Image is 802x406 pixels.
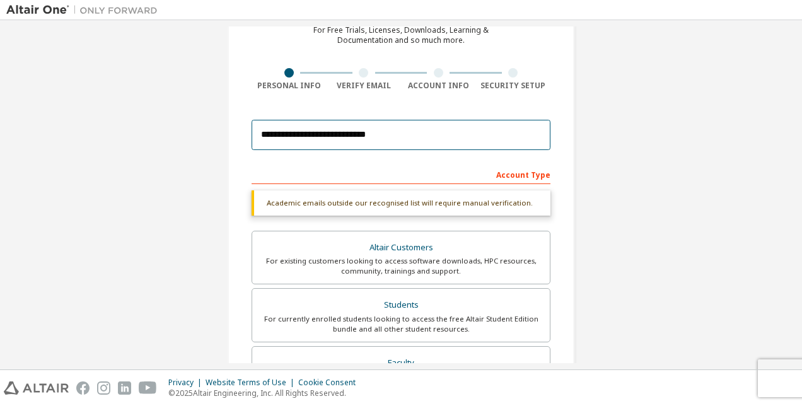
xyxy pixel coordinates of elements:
div: Account Info [401,81,476,91]
img: youtube.svg [139,381,157,395]
div: Account Type [252,164,550,184]
div: Privacy [168,378,206,388]
img: instagram.svg [97,381,110,395]
img: facebook.svg [76,381,90,395]
div: For existing customers looking to access software downloads, HPC resources, community, trainings ... [260,256,542,276]
div: Academic emails outside our recognised list will require manual verification. [252,190,550,216]
img: Altair One [6,4,164,16]
div: Students [260,296,542,314]
div: Cookie Consent [298,378,363,388]
div: Altair Customers [260,239,542,257]
div: Personal Info [252,81,327,91]
img: altair_logo.svg [4,381,69,395]
div: Website Terms of Use [206,378,298,388]
div: For Free Trials, Licenses, Downloads, Learning & Documentation and so much more. [313,25,489,45]
div: Verify Email [327,81,402,91]
div: For currently enrolled students looking to access the free Altair Student Edition bundle and all ... [260,314,542,334]
div: Security Setup [476,81,551,91]
p: © 2025 Altair Engineering, Inc. All Rights Reserved. [168,388,363,398]
div: Faculty [260,354,542,372]
img: linkedin.svg [118,381,131,395]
